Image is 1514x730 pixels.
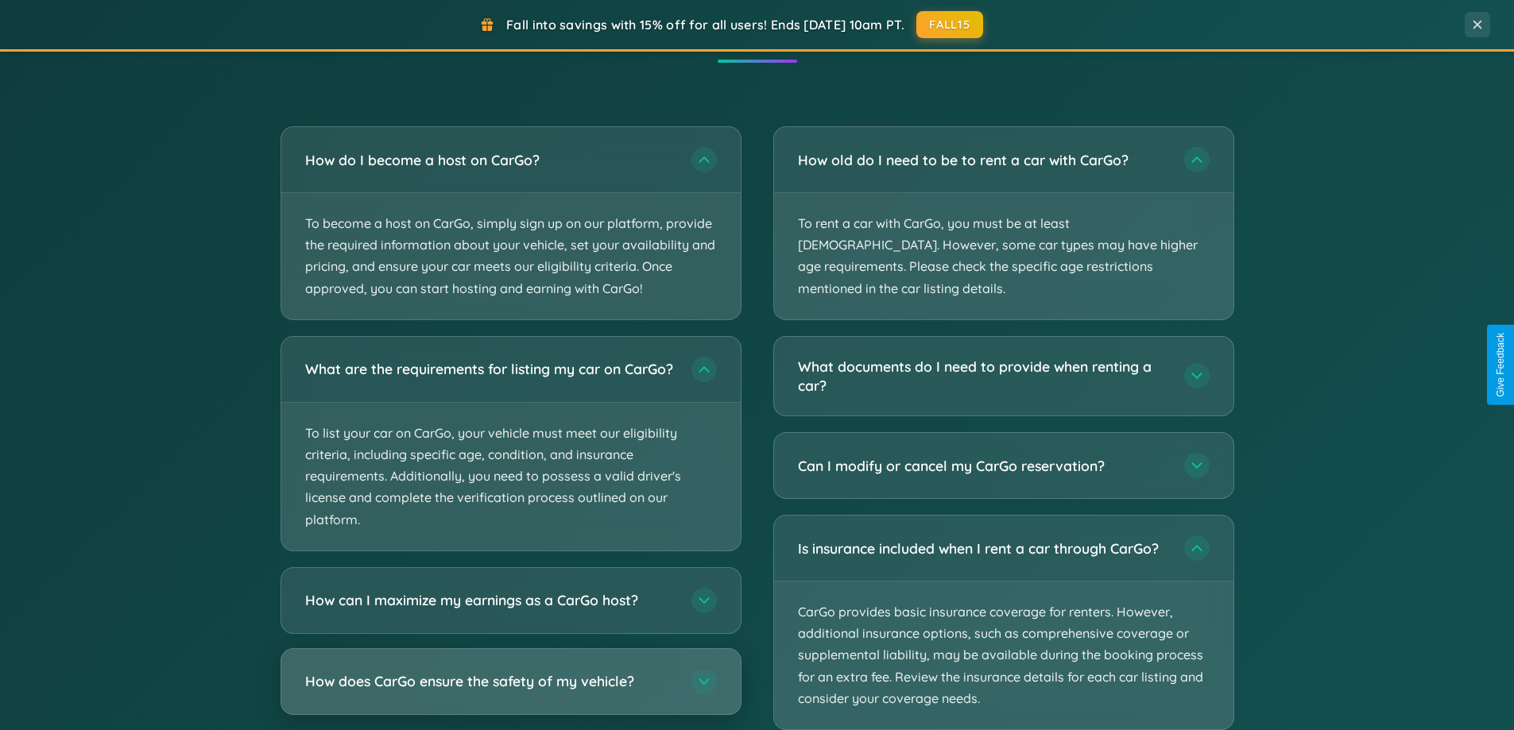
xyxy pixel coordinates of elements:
[281,193,741,319] p: To become a host on CarGo, simply sign up on our platform, provide the required information about...
[774,581,1233,729] p: CarGo provides basic insurance coverage for renters. However, additional insurance options, such ...
[305,150,676,170] h3: How do I become a host on CarGo?
[305,590,676,610] h3: How can I maximize my earnings as a CarGo host?
[798,150,1168,170] h3: How old do I need to be to rent a car with CarGo?
[798,539,1168,558] h3: Is insurance included when I rent a car through CarGo?
[774,193,1233,319] p: To rent a car with CarGo, you must be at least [DEMOGRAPHIC_DATA]. However, some car types may ha...
[916,11,983,38] button: FALL15
[506,17,904,33] span: Fall into savings with 15% off for all users! Ends [DATE] 10am PT.
[305,359,676,379] h3: What are the requirements for listing my car on CarGo?
[798,456,1168,476] h3: Can I modify or cancel my CarGo reservation?
[281,403,741,550] p: To list your car on CarGo, your vehicle must meet our eligibility criteria, including specific ag...
[798,357,1168,396] h3: What documents do I need to provide when renting a car?
[305,671,676,691] h3: How does CarGo ensure the safety of my vehicle?
[1495,333,1506,397] div: Give Feedback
